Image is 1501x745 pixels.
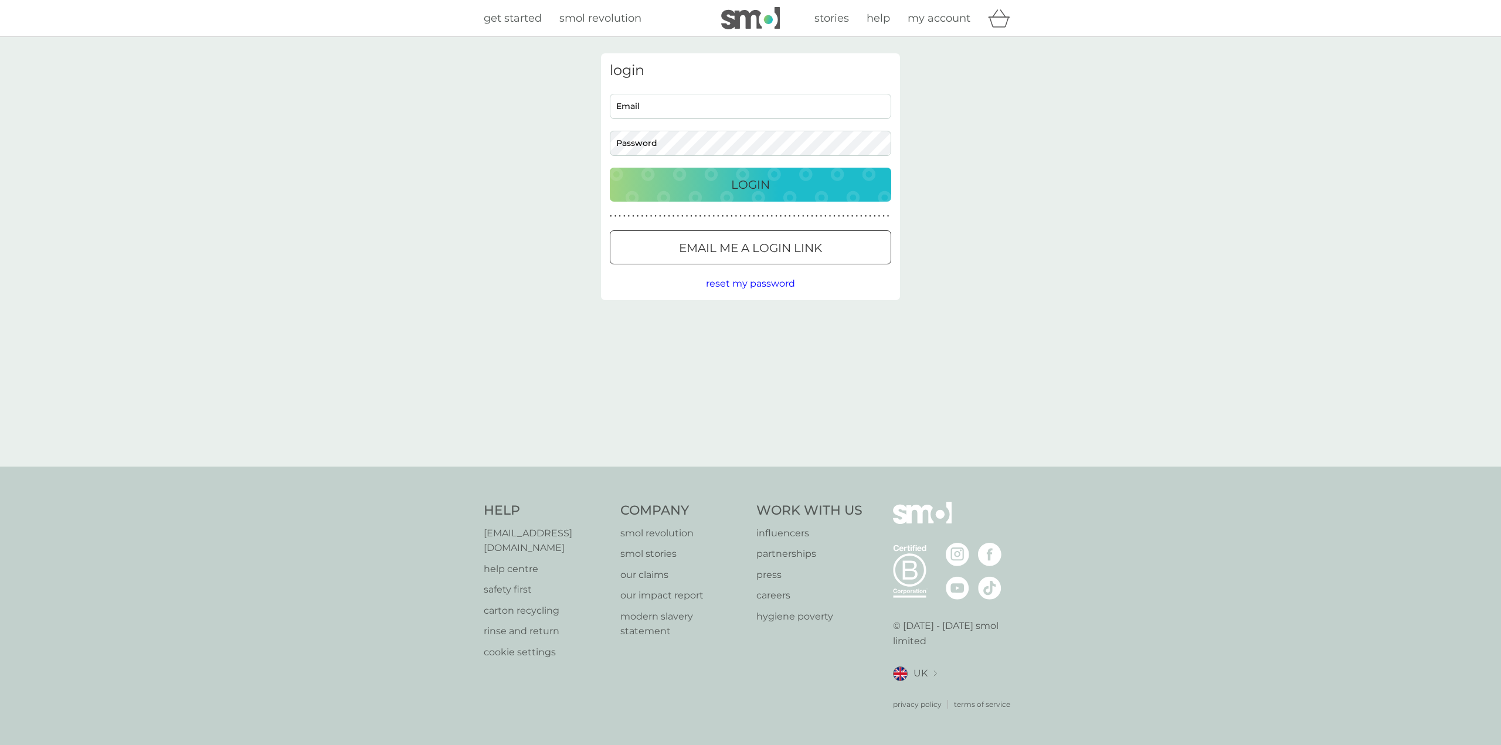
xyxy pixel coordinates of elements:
[484,645,609,660] a: cookie settings
[632,213,634,219] p: ●
[780,213,782,219] p: ●
[717,213,719,219] p: ●
[865,213,867,219] p: ●
[946,543,969,566] img: visit the smol Instagram page
[735,213,738,219] p: ●
[824,213,827,219] p: ●
[673,213,675,219] p: ●
[811,213,813,219] p: ●
[704,213,706,219] p: ●
[620,502,745,520] h4: Company
[484,562,609,577] a: help centre
[753,213,755,219] p: ●
[677,213,679,219] p: ●
[731,213,733,219] p: ●
[484,12,542,25] span: get started
[690,213,692,219] p: ●
[843,213,845,219] p: ●
[739,213,742,219] p: ●
[686,213,688,219] p: ●
[829,213,831,219] p: ●
[814,12,849,25] span: stories
[954,699,1010,710] a: terms of service
[882,213,885,219] p: ●
[820,213,822,219] p: ●
[771,213,773,219] p: ●
[484,624,609,639] a: rinse and return
[559,10,641,27] a: smol revolution
[933,671,937,677] img: select a new location
[623,213,626,219] p: ●
[756,588,862,603] a: careers
[484,582,609,597] p: safety first
[681,213,684,219] p: ●
[756,567,862,583] a: press
[847,213,849,219] p: ●
[620,546,745,562] a: smol stories
[610,62,891,79] h3: login
[756,502,862,520] h4: Work With Us
[887,213,889,219] p: ●
[748,213,750,219] p: ●
[744,213,746,219] p: ●
[869,213,871,219] p: ●
[867,12,890,25] span: help
[646,213,648,219] p: ●
[654,213,657,219] p: ●
[708,213,711,219] p: ●
[620,609,745,639] a: modern slavery statement
[893,502,952,542] img: smol
[610,213,612,219] p: ●
[833,213,836,219] p: ●
[784,213,786,219] p: ●
[721,7,780,29] img: smol
[893,666,908,681] img: UK flag
[756,546,862,562] a: partnerships
[756,526,862,541] a: influencers
[695,213,697,219] p: ●
[668,213,670,219] p: ●
[756,609,862,624] a: hygiene poverty
[706,278,795,289] span: reset my password
[762,213,764,219] p: ●
[855,213,858,219] p: ●
[484,603,609,618] a: carton recycling
[867,10,890,27] a: help
[908,10,970,27] a: my account
[797,213,800,219] p: ●
[659,213,661,219] p: ●
[838,213,840,219] p: ●
[893,699,942,710] a: privacy policy
[802,213,804,219] p: ●
[878,213,881,219] p: ●
[726,213,728,219] p: ●
[620,588,745,603] a: our impact report
[988,6,1017,30] div: basket
[775,213,777,219] p: ●
[610,168,891,202] button: Login
[620,567,745,583] p: our claims
[766,213,769,219] p: ●
[908,12,970,25] span: my account
[637,213,639,219] p: ●
[706,276,795,291] button: reset my password
[978,543,1001,566] img: visit the smol Facebook page
[620,526,745,541] a: smol revolution
[614,213,617,219] p: ●
[559,12,641,25] span: smol revolution
[978,576,1001,600] img: visit the smol Tiktok page
[699,213,702,219] p: ●
[722,213,724,219] p: ●
[484,526,609,556] p: [EMAIL_ADDRESS][DOMAIN_NAME]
